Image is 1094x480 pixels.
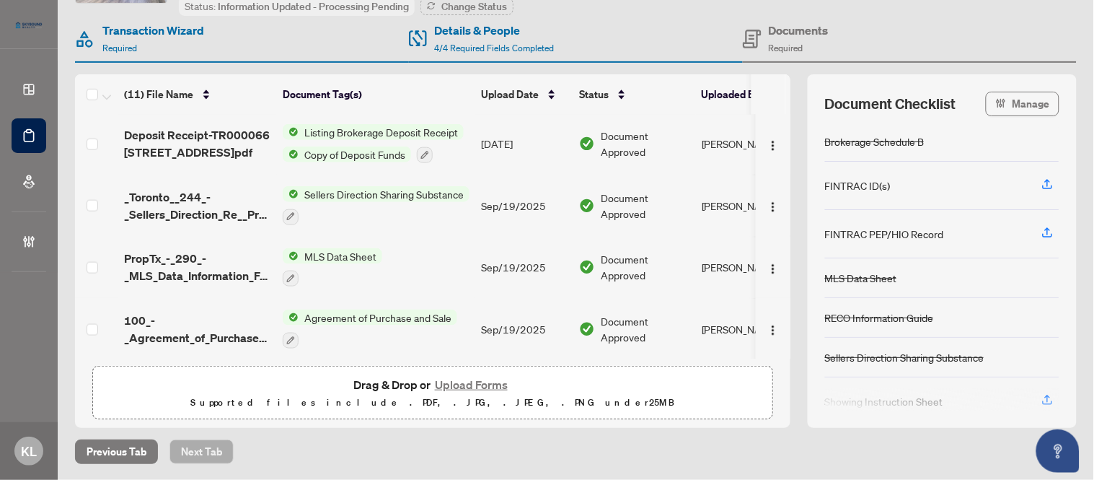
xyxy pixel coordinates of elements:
span: Document Checklist [825,94,956,114]
span: Drag & Drop or [353,375,512,394]
th: Status [573,74,696,115]
span: Drag & Drop orUpload FormsSupported files include .PDF, .JPG, .JPEG, .PNG under25MB [93,367,772,420]
img: logo [12,18,46,32]
img: Document Status [579,198,595,214]
span: _Toronto__244_-_Sellers_Direction_Re__Property_Offers Signed 1.pdf [124,188,271,223]
td: [PERSON_NAME] [696,113,804,175]
span: Manage [1013,92,1050,115]
button: Logo [762,132,785,155]
span: Document Approved [601,313,690,345]
h4: Details & People [434,22,554,39]
span: Change Status [441,1,507,12]
button: Status IconAgreement of Purchase and Sale [283,310,457,349]
img: Document Status [579,259,595,275]
span: (11) File Name [124,87,193,102]
span: Document Approved [601,190,690,222]
span: Deposit Receipt-TR000066 [STREET_ADDRESS]pdf [124,126,271,161]
span: Previous Tab [87,440,146,463]
button: Status IconSellers Direction Sharing Substance [283,186,469,225]
button: Logo [762,194,785,217]
button: Logo [762,256,785,279]
span: Required [102,43,137,53]
div: FINTRAC ID(s) [825,178,891,193]
span: Document Approved [601,128,690,160]
td: [PERSON_NAME] [696,237,804,299]
img: Logo [767,201,779,213]
img: Status Icon [283,124,299,140]
span: Upload Date [481,87,539,102]
th: Uploaded By [696,74,804,115]
p: Supported files include .PDF, .JPG, .JPEG, .PNG under 25 MB [102,394,764,411]
th: Document Tag(s) [277,74,475,115]
span: MLS Data Sheet [299,248,382,264]
button: Upload Forms [431,375,512,394]
button: Status IconListing Brokerage Deposit ReceiptStatus IconCopy of Deposit Funds [283,124,464,163]
button: Status IconMLS Data Sheet [283,248,382,287]
button: Open asap [1036,429,1080,473]
span: Listing Brokerage Deposit Receipt [299,124,464,140]
th: Upload Date [475,74,573,115]
img: Status Icon [283,248,299,264]
img: Document Status [579,321,595,337]
span: Required [769,43,803,53]
img: Document Status [579,136,595,152]
span: Document Approved [601,251,690,283]
span: Sellers Direction Sharing Substance [299,186,469,202]
h4: Transaction Wizard [102,22,204,39]
td: Sep/19/2025 [475,237,573,299]
span: 4/4 Required Fields Completed [434,43,554,53]
button: Manage [986,92,1059,116]
td: Sep/19/2025 [475,298,573,360]
span: Status [579,87,609,102]
div: FINTRAC PEP/HIO Record [825,226,944,242]
div: Sellers Direction Sharing Substance [825,349,984,365]
h4: Documents [769,22,829,39]
div: MLS Data Sheet [825,270,897,286]
button: Next Tab [169,440,234,464]
td: [DATE] [475,113,573,175]
button: Previous Tab [75,440,158,464]
span: Copy of Deposit Funds [299,147,411,162]
img: Status Icon [283,186,299,202]
span: PropTx_-_290_-_MLS_Data_Information_Form_-_Freehold_-_Sale 1 1.pdf [124,250,271,284]
td: [PERSON_NAME] [696,298,804,360]
th: (11) File Name [118,74,277,115]
img: Logo [767,140,779,152]
img: Status Icon [283,147,299,162]
div: RECO Information Guide [825,310,934,326]
span: Agreement of Purchase and Sale [299,310,457,326]
td: Sep/19/2025 [475,175,573,237]
img: Logo [767,325,779,336]
span: KL [21,441,37,461]
span: 100_-_Agreement_of_Purchase_and_Sale__2_ 2.pdf [124,312,271,346]
button: Logo [762,318,785,341]
div: Brokerage Schedule B [825,134,925,149]
img: Status Icon [283,310,299,326]
img: Logo [767,263,779,275]
td: [PERSON_NAME] [696,175,804,237]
